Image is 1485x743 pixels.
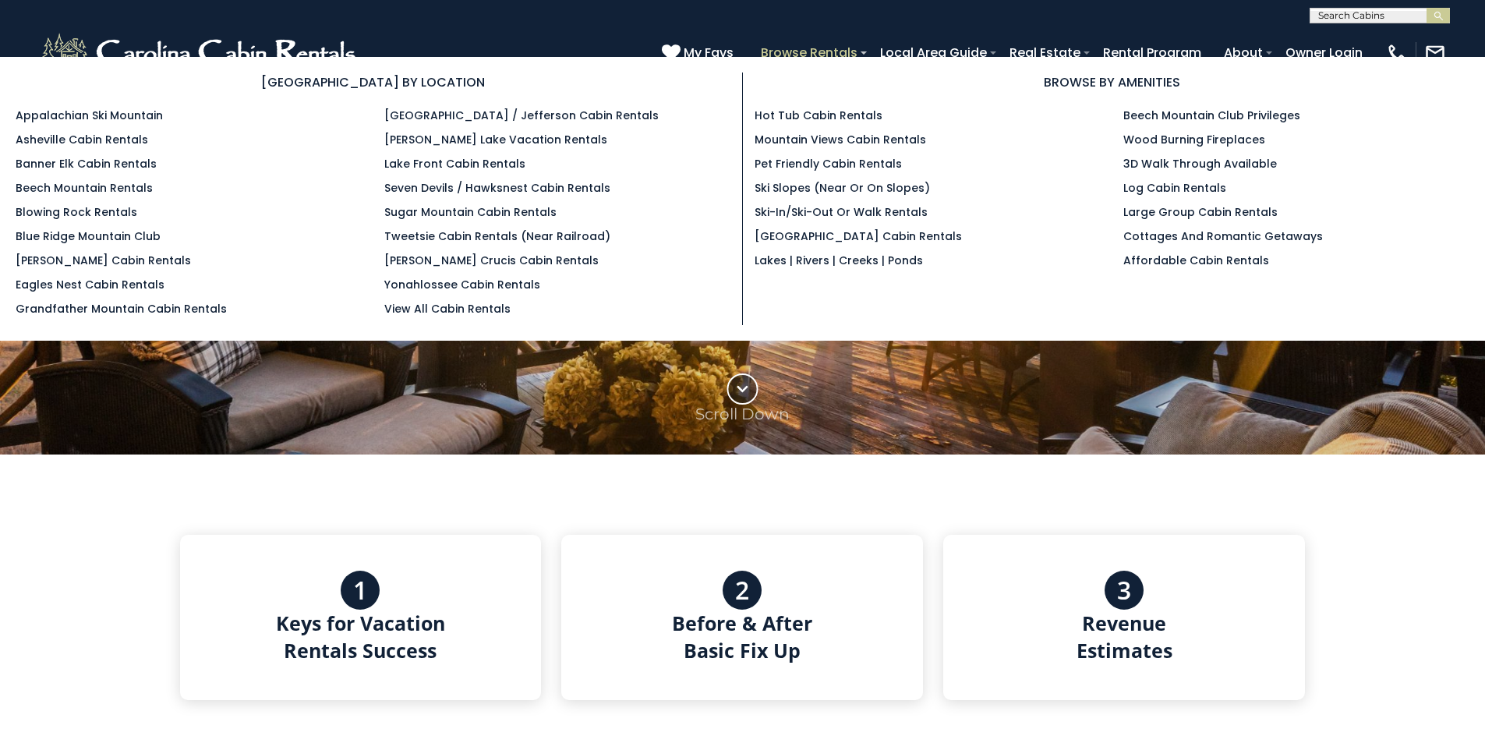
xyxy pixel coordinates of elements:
img: mail-regular-white.png [1424,42,1446,64]
a: Ski-in/Ski-Out or Walk Rentals [755,204,928,220]
a: About [1216,39,1271,66]
a: Blowing Rock Rentals [16,204,137,220]
h3: 2 [735,576,749,604]
h4: Before & After Basic Fix Up [672,610,812,664]
a: Pet Friendly Cabin Rentals [755,156,902,172]
a: My Favs [662,43,737,63]
h4: Revenue Estimates [1077,610,1172,664]
a: Mountain Views Cabin Rentals [755,132,926,147]
a: View All Cabin Rentals [384,301,511,317]
a: [PERSON_NAME] Lake Vacation Rentals [384,132,607,147]
a: Large Group Cabin Rentals [1123,204,1278,220]
a: Lakes | Rivers | Creeks | Ponds [755,253,923,268]
a: Lake Front Cabin Rentals [384,156,525,172]
h3: [GEOGRAPHIC_DATA] BY LOCATION [16,73,730,92]
a: [GEOGRAPHIC_DATA] Cabin Rentals [755,228,962,244]
a: Local Area Guide [872,39,995,66]
a: Grandfather Mountain Cabin Rentals [16,301,227,317]
p: Scroll Down [695,405,790,423]
a: 3D Walk Through Available [1123,156,1277,172]
a: Asheville Cabin Rentals [16,132,148,147]
a: [PERSON_NAME] Cabin Rentals [16,253,191,268]
a: Sugar Mountain Cabin Rentals [384,204,557,220]
h3: 1 [353,576,367,604]
h3: 3 [1117,576,1131,604]
a: Tweetsie Cabin Rentals (Near Railroad) [384,228,610,244]
a: Beech Mountain Rentals [16,180,153,196]
a: Log Cabin Rentals [1123,180,1226,196]
a: [PERSON_NAME] Crucis Cabin Rentals [384,253,599,268]
img: White-1-2.png [39,30,362,76]
a: Ski Slopes (Near or On Slopes) [755,180,930,196]
span: My Favs [684,43,734,62]
a: Owner Login [1278,39,1370,66]
a: Seven Devils / Hawksnest Cabin Rentals [384,180,610,196]
h3: BROWSE BY AMENITIES [755,73,1470,92]
a: Affordable Cabin Rentals [1123,253,1269,268]
a: Banner Elk Cabin Rentals [16,156,157,172]
a: Cottages and Romantic Getaways [1123,228,1323,244]
a: [GEOGRAPHIC_DATA] / Jefferson Cabin Rentals [384,108,659,123]
h4: Keys for Vacation Rentals Success [276,610,445,664]
a: Wood Burning Fireplaces [1123,132,1265,147]
a: Eagles Nest Cabin Rentals [16,277,164,292]
a: Beech Mountain Club Privileges [1123,108,1300,123]
a: Yonahlossee Cabin Rentals [384,277,540,292]
a: Rental Program [1095,39,1209,66]
a: Appalachian Ski Mountain [16,108,163,123]
a: Hot Tub Cabin Rentals [755,108,882,123]
a: Real Estate [1002,39,1088,66]
a: Browse Rentals [753,39,865,66]
a: Blue Ridge Mountain Club [16,228,161,244]
img: phone-regular-white.png [1386,42,1408,64]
